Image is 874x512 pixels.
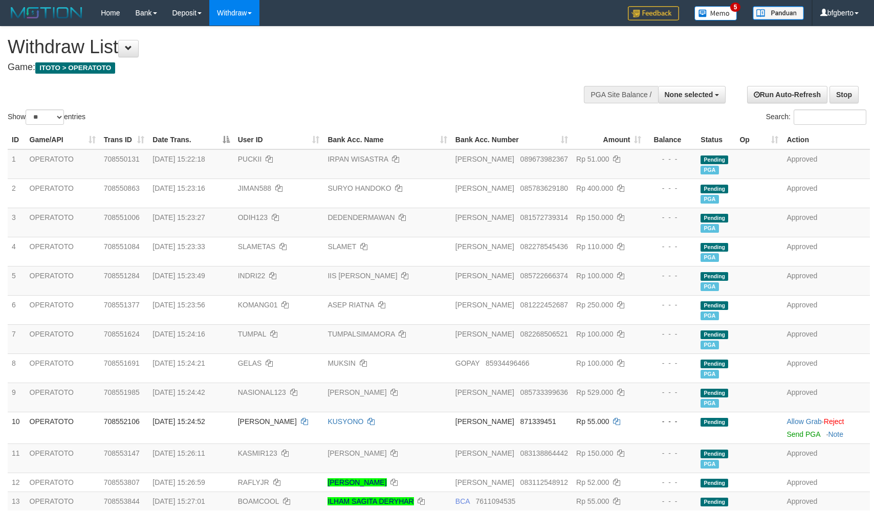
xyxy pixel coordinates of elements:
[701,243,728,252] span: Pending
[8,383,26,412] td: 9
[455,242,514,251] span: [PERSON_NAME]
[26,237,100,266] td: OPERATOTO
[238,417,297,426] span: [PERSON_NAME]
[327,478,386,486] a: [PERSON_NAME]
[701,418,728,427] span: Pending
[234,130,324,149] th: User ID: activate to sort column ascending
[104,330,140,338] span: 708551624
[701,479,728,487] span: Pending
[645,130,696,149] th: Balance
[782,353,870,383] td: Approved
[104,155,140,163] span: 708550131
[829,86,859,103] a: Stop
[455,155,514,163] span: [PERSON_NAME]
[782,492,870,510] td: Approved
[26,412,100,443] td: OPERATOTO
[455,478,514,486] span: [PERSON_NAME]
[649,416,692,427] div: - - -
[327,242,356,251] a: SLAMET
[701,195,718,204] span: Marked by bfgprasetyo
[104,272,140,280] span: 708551284
[26,492,100,510] td: OPERATOTO
[520,242,568,251] span: Copy 082278545436 to clipboard
[701,389,728,397] span: Pending
[782,130,870,149] th: Action
[786,417,823,426] span: ·
[455,388,514,396] span: [PERSON_NAME]
[104,417,140,426] span: 708552106
[152,497,205,505] span: [DATE] 15:27:01
[238,272,266,280] span: INDRI22
[576,213,613,221] span: Rp 150.000
[8,324,26,353] td: 7
[701,330,728,339] span: Pending
[701,311,718,320] span: Marked by bfgprasetyo
[782,149,870,179] td: Approved
[649,329,692,339] div: - - -
[782,208,870,237] td: Approved
[327,301,374,309] a: ASEP RIATNA
[520,184,568,192] span: Copy 085783629180 to clipboard
[782,473,870,492] td: Approved
[8,295,26,324] td: 6
[8,353,26,383] td: 8
[455,213,514,221] span: [PERSON_NAME]
[701,155,728,164] span: Pending
[782,383,870,412] td: Approved
[104,242,140,251] span: 708551084
[701,301,728,310] span: Pending
[26,353,100,383] td: OPERATOTO
[753,6,804,20] img: panduan.png
[766,109,866,125] label: Search:
[701,272,728,281] span: Pending
[520,272,568,280] span: Copy 085722666374 to clipboard
[701,498,728,506] span: Pending
[576,272,613,280] span: Rp 100.000
[238,242,276,251] span: SLAMETAS
[701,460,718,469] span: Marked by bfgprasetyo
[104,388,140,396] span: 708551985
[730,3,741,12] span: 5
[26,149,100,179] td: OPERATOTO
[26,130,100,149] th: Game/API: activate to sort column ascending
[238,359,262,367] span: GELAS
[701,185,728,193] span: Pending
[701,399,718,408] span: Marked by bfgprasetyo
[104,497,140,505] span: 708553844
[327,449,386,457] a: [PERSON_NAME]
[701,370,718,379] span: Marked by bfgprasetyo
[576,359,613,367] span: Rp 100.000
[786,430,820,438] a: Send PGA
[649,477,692,487] div: - - -
[26,208,100,237] td: OPERATOTO
[451,130,572,149] th: Bank Acc. Number: activate to sort column ascending
[576,184,613,192] span: Rp 400.000
[152,242,205,251] span: [DATE] 15:23:33
[475,497,515,505] span: Copy 7611094535 to clipboard
[576,155,609,163] span: Rp 51.000
[455,497,470,505] span: BCA
[455,417,514,426] span: [PERSON_NAME]
[8,149,26,179] td: 1
[238,184,271,192] span: JIMAN588
[327,417,363,426] a: KUSYONO
[649,300,692,310] div: - - -
[701,214,728,222] span: Pending
[104,301,140,309] span: 708551377
[8,208,26,237] td: 3
[35,62,115,74] span: ITOTO > OPERATOTO
[794,109,866,125] input: Search:
[649,448,692,458] div: - - -
[455,330,514,338] span: [PERSON_NAME]
[584,86,658,103] div: PGA Site Balance /
[8,62,573,73] h4: Game:
[26,443,100,473] td: OPERATOTO
[665,91,713,99] span: None selected
[327,330,395,338] a: TUMPALSIMAMORA
[520,213,568,221] span: Copy 081572739314 to clipboard
[238,478,269,486] span: RAFLYJR
[327,359,355,367] a: MUKSIN
[327,272,397,280] a: IIS [PERSON_NAME]
[576,478,609,486] span: Rp 52.000
[104,213,140,221] span: 708551006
